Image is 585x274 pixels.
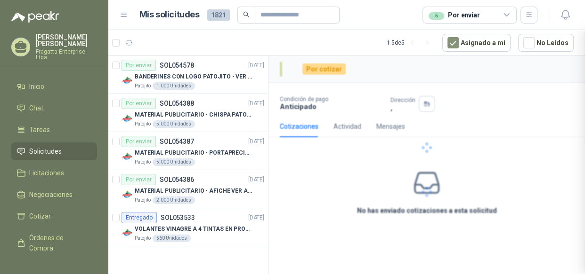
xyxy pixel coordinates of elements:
[29,103,43,113] span: Chat
[36,49,97,60] p: Fragatta Enterprise Ltda
[11,229,97,257] a: Órdenes de Compra
[11,78,97,95] a: Inicio
[11,164,97,182] a: Licitaciones
[11,207,97,225] a: Cotizar
[139,8,200,22] h1: Mis solicitudes
[29,125,50,135] span: Tareas
[11,186,97,204] a: Negociaciones
[11,99,97,117] a: Chat
[11,142,97,160] a: Solicitudes
[11,11,59,23] img: Logo peakr
[29,233,88,253] span: Órdenes de Compra
[243,11,250,18] span: search
[11,121,97,139] a: Tareas
[429,12,444,20] div: 5
[29,81,44,92] span: Inicio
[29,189,73,200] span: Negociaciones
[29,168,64,178] span: Licitaciones
[429,10,480,20] div: Por enviar
[36,34,97,47] p: [PERSON_NAME] [PERSON_NAME]
[207,9,230,21] span: 1821
[29,211,51,221] span: Cotizar
[29,146,62,157] span: Solicitudes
